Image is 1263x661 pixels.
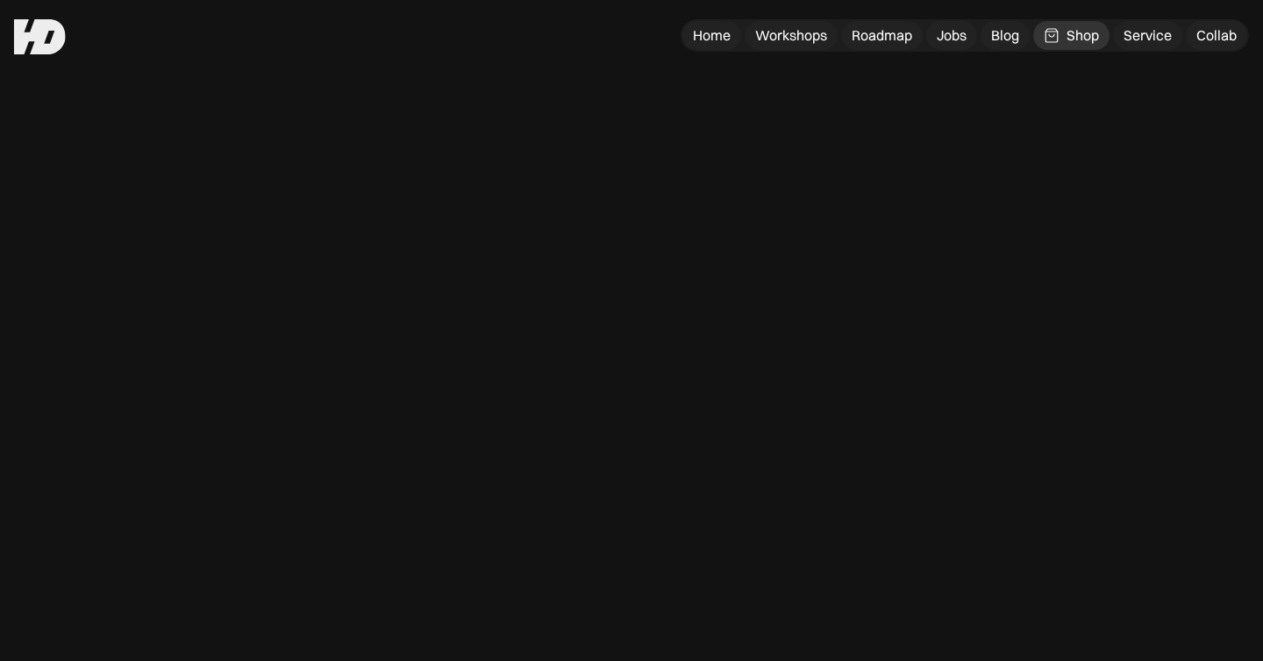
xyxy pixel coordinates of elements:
div: Blog [991,26,1019,45]
div: Service [1124,26,1172,45]
div: Roadmap [852,26,912,45]
a: Jobs [926,21,977,50]
a: Shop [1033,21,1110,50]
a: Home [682,21,741,50]
div: Jobs [937,26,967,45]
div: Shop [1067,26,1099,45]
a: Collab [1186,21,1247,50]
div: Workshops [755,26,827,45]
a: Blog [981,21,1030,50]
a: Roadmap [841,21,923,50]
a: Service [1113,21,1182,50]
a: Workshops [745,21,838,50]
div: Collab [1196,26,1237,45]
div: Home [693,26,731,45]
